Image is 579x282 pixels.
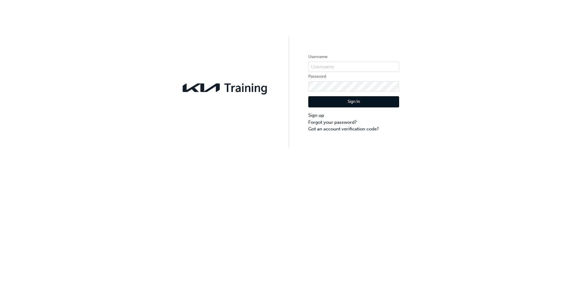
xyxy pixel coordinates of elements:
img: kia-training [180,80,271,96]
a: Forgot your password? [308,119,399,126]
label: Username [308,53,399,61]
a: Got an account verification code? [308,126,399,133]
label: Password [308,73,399,80]
input: Username [308,62,399,72]
a: Sign up [308,112,399,119]
button: Sign In [308,96,399,108]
